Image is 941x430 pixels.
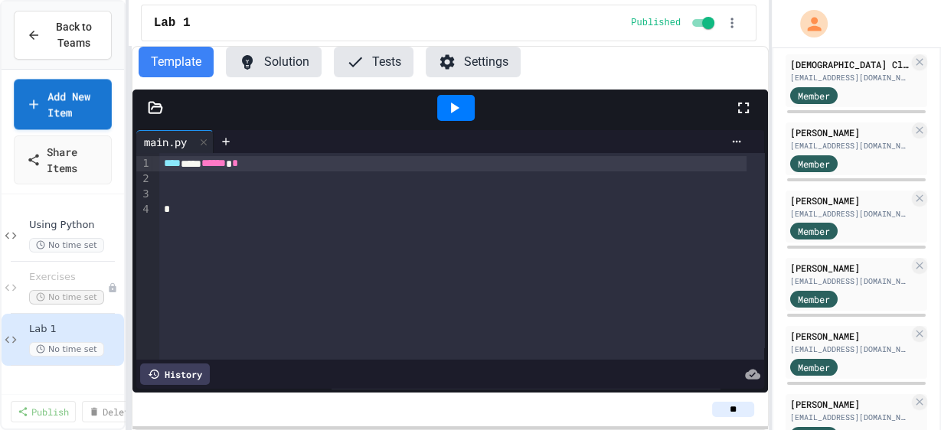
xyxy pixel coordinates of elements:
[29,323,121,336] span: Lab 1
[136,171,152,187] div: 2
[14,135,112,184] a: Share Items
[790,72,909,83] div: [EMAIL_ADDRESS][DOMAIN_NAME]
[50,19,99,51] span: Back to Teams
[790,397,909,411] div: [PERSON_NAME]
[29,342,104,357] span: No time set
[107,282,118,293] div: Unpublished
[631,17,681,29] span: Published
[82,401,142,422] a: Delete
[790,412,909,423] div: [EMAIL_ADDRESS][DOMAIN_NAME]
[226,47,322,77] button: Solution
[11,401,76,422] a: Publish
[790,275,909,287] div: [EMAIL_ADDRESS][DOMAIN_NAME]
[29,219,121,232] span: Using Python
[790,57,909,71] div: [DEMOGRAPHIC_DATA] Close
[136,134,194,150] div: main.py
[790,261,909,275] div: [PERSON_NAME]
[798,224,830,238] span: Member
[790,344,909,355] div: [EMAIL_ADDRESS][DOMAIN_NAME]
[798,360,830,374] span: Member
[790,329,909,343] div: [PERSON_NAME]
[136,130,214,153] div: main.py
[790,194,909,207] div: [PERSON_NAME]
[136,156,152,171] div: 1
[29,238,104,252] span: No time set
[136,202,152,217] div: 4
[334,47,413,77] button: Tests
[790,208,909,220] div: [EMAIL_ADDRESS][DOMAIN_NAME]
[784,6,832,41] div: My Account
[798,292,830,306] span: Member
[154,14,191,32] span: Lab 1
[798,89,830,103] span: Member
[139,47,214,77] button: Template
[14,11,112,60] button: Back to Teams
[798,157,830,171] span: Member
[136,187,152,202] div: 3
[631,14,717,32] div: Content is published and visible to students
[29,271,107,284] span: Exercises
[790,125,909,139] div: [PERSON_NAME]
[14,79,111,129] a: Add New Item
[29,290,104,305] span: No time set
[426,47,521,77] button: Settings
[790,140,909,151] div: [EMAIL_ADDRESS][DOMAIN_NAME]
[140,363,210,385] div: History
